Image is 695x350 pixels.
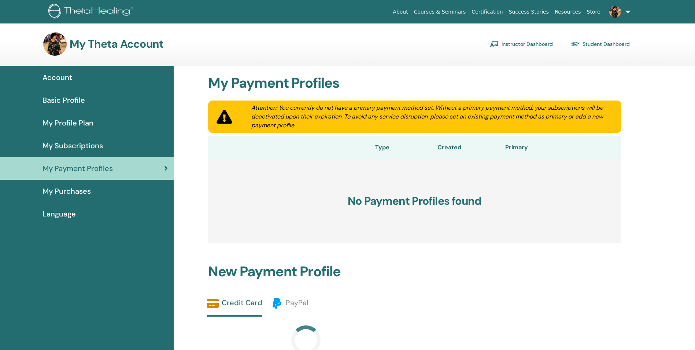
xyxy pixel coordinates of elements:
span: My Payment Profiles [42,163,113,174]
a: Success Stories [506,5,552,19]
h3: No Payment Profiles found [208,159,621,243]
img: logo.png [48,4,136,20]
img: default.jpg [43,32,67,56]
div: Attention: You currently do not have a primary payment method set. Without a primary payment meth... [243,103,621,130]
a: Courses & Seminars [411,5,469,19]
span: My Subscriptions [42,140,103,151]
img: chalkboard-teacher.svg [490,41,499,47]
img: default.jpg [609,6,621,18]
h2: My Payment Profiles [204,75,626,92]
a: About [390,5,411,19]
th: Created [423,136,476,159]
th: Primary [476,136,557,159]
th: Type [342,136,423,159]
span: Language [42,208,76,219]
a: Instructor Dashboard [490,38,553,50]
img: paypal.svg [271,298,283,309]
img: credit-card-solid.svg [207,298,219,309]
a: Resources [552,5,584,19]
span: My Purchases [42,186,91,197]
img: graduation-cap.svg [571,41,580,47]
a: Student Dashboard [571,38,630,50]
a: Credit Card [207,298,262,317]
h3: My Theta Account [70,37,163,51]
h2: New Payment Profile [204,263,626,280]
span: PayPal [286,298,308,307]
span: Basic Profile [42,95,85,106]
a: Store [584,5,603,19]
span: My Profile Plan [42,117,93,128]
span: Account [42,72,72,83]
a: Certification [469,5,506,19]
